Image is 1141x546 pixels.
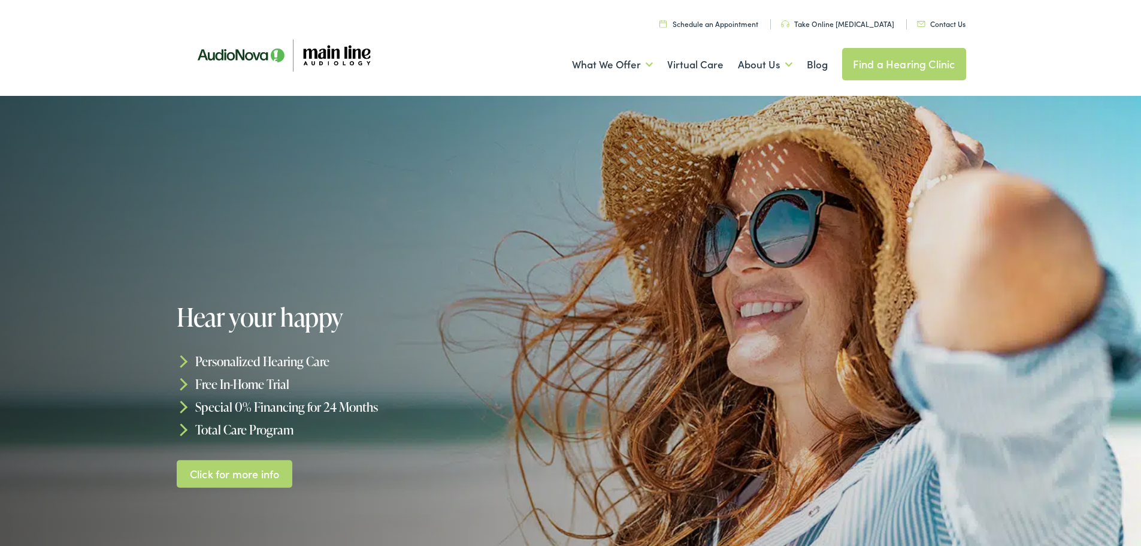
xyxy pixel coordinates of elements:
a: What We Offer [572,43,653,87]
li: Free In-Home Trial [177,373,576,396]
a: Schedule an Appointment [659,19,758,29]
a: Click for more info [177,460,292,488]
a: Take Online [MEDICAL_DATA] [781,19,894,29]
a: Contact Us [917,19,966,29]
li: Personalized Hearing Care [177,350,576,373]
img: utility icon [917,21,925,27]
h1: Hear your happy [177,303,576,331]
img: utility icon [781,20,789,28]
a: About Us [738,43,792,87]
li: Special 0% Financing for 24 Months [177,396,576,418]
a: Blog [807,43,828,87]
a: Find a Hearing Clinic [842,48,966,80]
li: Total Care Program [177,418,576,441]
a: Virtual Care [667,43,724,87]
img: utility icon [659,20,667,28]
